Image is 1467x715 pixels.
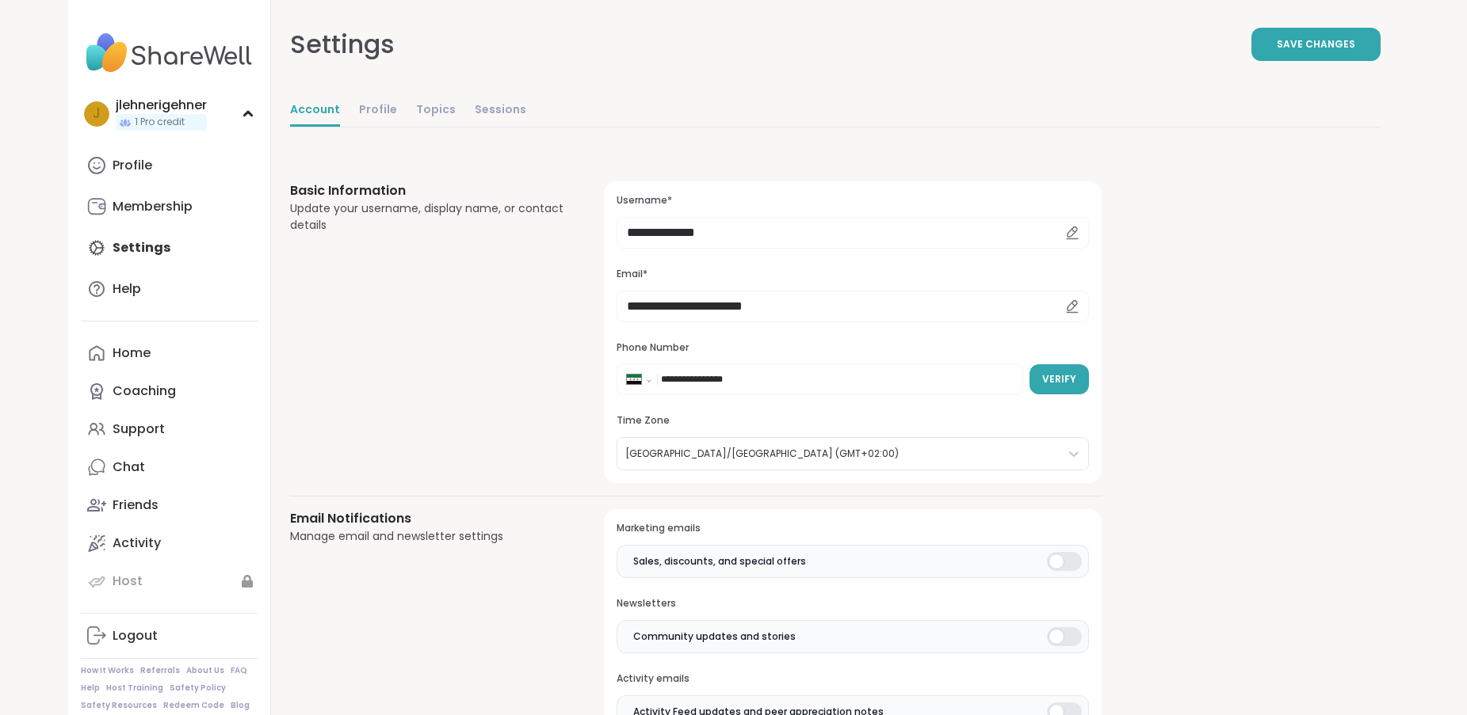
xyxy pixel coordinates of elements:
[1030,364,1089,394] button: Verify
[81,188,258,226] a: Membership
[617,522,1088,535] h3: Marketing emails
[231,665,247,676] a: FAQ
[113,198,193,215] div: Membership
[617,672,1088,686] h3: Activity emails
[81,700,157,711] a: Safety Resources
[81,334,258,372] a: Home
[81,25,258,81] img: ShareWell Nav Logo
[81,146,258,184] a: Profile
[359,95,397,127] a: Profile
[81,524,258,562] a: Activity
[140,665,180,676] a: Referrals
[81,448,258,486] a: Chat
[81,683,100,694] a: Help
[633,554,806,569] span: Sales, discounts, and special offers
[1251,28,1381,61] button: Save Changes
[81,372,258,410] a: Coaching
[163,700,224,711] a: Redeem Code
[617,597,1088,610] h3: Newsletters
[290,509,567,528] h3: Email Notifications
[113,496,159,514] div: Friends
[617,194,1088,207] h3: Username*
[135,116,185,129] span: 1 Pro credit
[116,97,207,114] div: jlehnerigehner
[617,414,1088,428] h3: Time Zone
[106,683,163,694] a: Host Training
[81,270,258,308] a: Help
[113,157,152,174] div: Profile
[290,181,567,200] h3: Basic Information
[633,629,796,644] span: Community updates and stories
[186,665,224,676] a: About Us
[113,534,161,552] div: Activity
[81,410,258,448] a: Support
[113,572,143,590] div: Host
[93,104,100,124] span: j
[416,95,456,127] a: Topics
[113,458,145,476] div: Chat
[290,25,395,63] div: Settings
[617,341,1088,355] h3: Phone Number
[290,528,567,545] div: Manage email and newsletter settings
[81,486,258,524] a: Friends
[475,95,526,127] a: Sessions
[81,617,258,655] a: Logout
[113,420,165,438] div: Support
[170,683,226,694] a: Safety Policy
[617,268,1088,281] h3: Email*
[1042,372,1076,386] span: Verify
[290,200,567,234] div: Update your username, display name, or contact details
[290,95,340,127] a: Account
[113,382,176,400] div: Coaching
[113,344,151,362] div: Home
[113,280,141,298] div: Help
[1277,37,1355,51] span: Save Changes
[231,700,250,711] a: Blog
[81,562,258,600] a: Host
[113,627,158,645] div: Logout
[81,665,134,676] a: How It Works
